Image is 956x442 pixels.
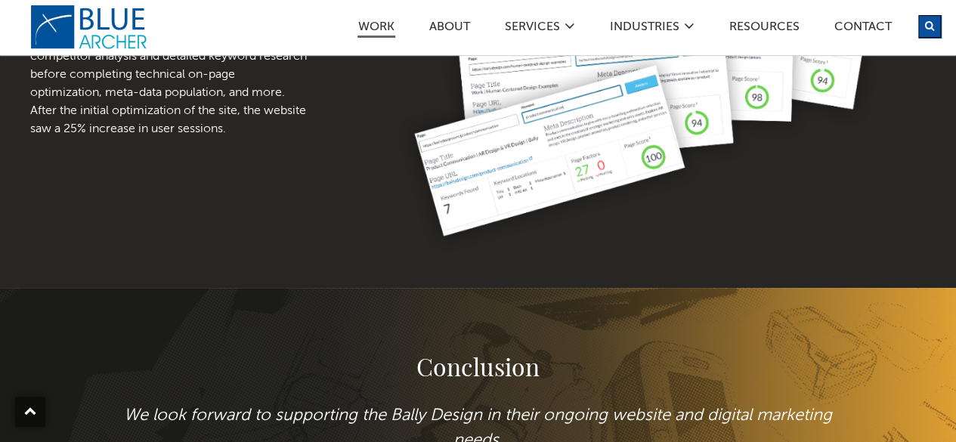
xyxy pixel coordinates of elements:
[729,21,800,37] a: Resources
[504,21,561,37] a: SERVICES
[609,21,680,37] a: Industries
[357,21,395,38] a: Work
[30,5,151,50] a: logo
[834,21,893,37] a: Contact
[107,348,849,385] h2: Conclusion
[428,21,471,37] a: ABOUT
